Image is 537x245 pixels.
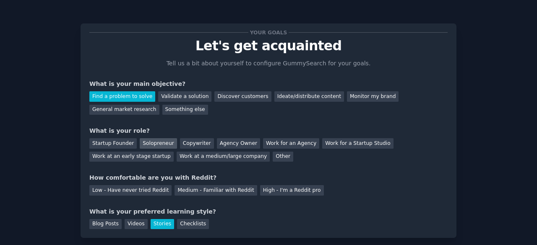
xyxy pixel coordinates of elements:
[162,105,208,115] div: Something else
[89,126,448,135] div: What is your role?
[177,152,270,162] div: Work at a medium/large company
[89,39,448,53] p: Let's get acquainted
[140,138,177,149] div: Solopreneur
[263,138,319,149] div: Work for an Agency
[151,219,174,230] div: Stories
[89,152,174,162] div: Work at an early stage startup
[217,138,260,149] div: Agency Owner
[125,219,148,230] div: Videos
[214,91,271,102] div: Discover customers
[89,80,448,88] div: What is your main objective?
[89,207,448,216] div: What is your preferred learning style?
[89,91,155,102] div: Find a problem to solve
[89,173,448,182] div: How comfortable are you with Reddit?
[260,185,324,196] div: High - I'm a Reddit pro
[322,138,393,149] div: Work for a Startup Studio
[89,219,122,230] div: Blog Posts
[248,28,289,37] span: Your goals
[347,91,399,102] div: Monitor my brand
[158,91,211,102] div: Validate a solution
[274,91,344,102] div: Ideate/distribute content
[89,185,172,196] div: Low - Have never tried Reddit
[89,138,137,149] div: Startup Founder
[175,185,257,196] div: Medium - Familiar with Reddit
[177,219,209,230] div: Checklists
[163,59,374,68] p: Tell us a bit about yourself to configure GummySearch for your goals.
[180,138,214,149] div: Copywriter
[89,105,159,115] div: General market research
[273,152,293,162] div: Other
